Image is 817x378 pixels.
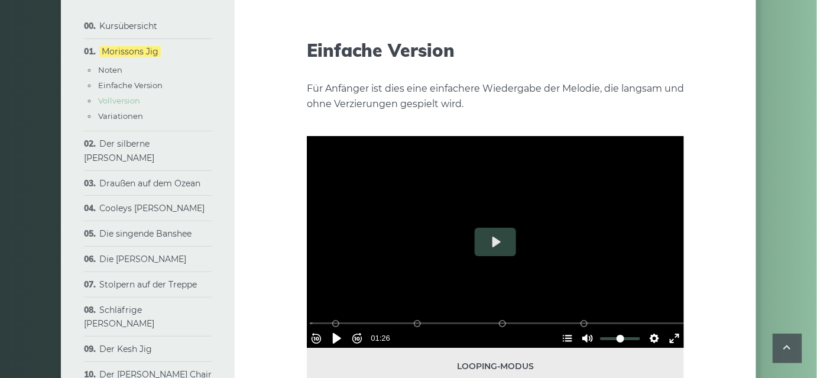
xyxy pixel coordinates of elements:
a: Vollversion [98,96,140,105]
font: Für Anfänger ist dies eine einfachere Wiedergabe der Melodie, die langsam und ohne Verzierungen g... [307,83,684,109]
a: Cooleys [PERSON_NAME] [99,203,205,214]
a: Die [PERSON_NAME] [99,254,186,264]
a: Der silberne [PERSON_NAME] [84,138,154,163]
a: Der Kesh Jig [99,344,152,354]
a: Draußen auf dem Ozean [99,178,200,189]
a: Morissons Jig [99,46,161,57]
font: Looping-Modus [457,361,534,371]
a: Kursübersicht [99,21,157,31]
font: Einfache Version [307,39,455,62]
a: Einfache Version [98,80,163,90]
font: Morissons Jig [102,46,158,57]
a: Stolpern auf der Treppe [99,279,197,290]
a: Schläfrige [PERSON_NAME] [84,305,154,329]
a: Noten [98,65,122,75]
a: Die singende Banshee [99,228,192,239]
a: Variationen [98,111,143,121]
